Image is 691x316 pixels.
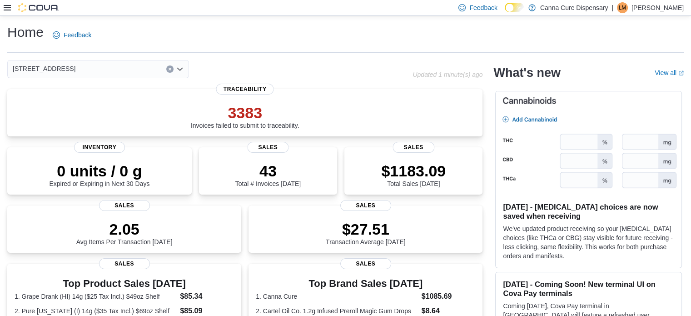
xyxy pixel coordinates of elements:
[166,65,174,73] button: Clear input
[18,3,59,12] img: Cova
[76,220,173,246] div: Avg Items Per Transaction [DATE]
[381,162,446,180] p: $1183.09
[611,2,613,13] p: |
[74,142,125,153] span: Inventory
[191,104,299,122] p: 3383
[655,69,684,76] a: View allExternal link
[256,278,475,289] h3: Top Brand Sales [DATE]
[49,162,149,187] div: Expired or Expiring in Next 30 Days
[49,162,149,180] p: 0 units / 0 g
[180,291,234,302] dd: $85.34
[617,2,628,13] div: Linnelle Mitchell
[235,162,301,180] p: 43
[503,202,674,221] h3: [DATE] - [MEDICAL_DATA] choices are now saved when receiving
[15,306,176,316] dt: 2. Pure [US_STATE] (I) 14g ($35 Tax Incl.) $69oz Shelf
[99,200,150,211] span: Sales
[505,3,524,12] input: Dark Mode
[422,291,476,302] dd: $1085.69
[76,220,173,238] p: 2.05
[7,23,44,41] h1: Home
[176,65,184,73] button: Open list of options
[191,104,299,129] div: Invoices failed to submit to traceability.
[631,2,684,13] p: [PERSON_NAME]
[15,292,176,301] dt: 1. Grape Drank (HI) 14g ($25 Tax Incl.) $49oz Shelf
[413,71,482,78] p: Updated 1 minute(s) ago
[340,200,391,211] span: Sales
[619,2,626,13] span: LM
[216,84,274,95] span: Traceability
[503,224,674,261] p: We've updated product receiving so your [MEDICAL_DATA] choices (like THCa or CBG) stay visible fo...
[393,142,434,153] span: Sales
[99,258,150,269] span: Sales
[49,26,95,44] a: Feedback
[15,278,234,289] h3: Top Product Sales [DATE]
[381,162,446,187] div: Total Sales [DATE]
[326,220,406,238] p: $27.51
[340,258,391,269] span: Sales
[247,142,288,153] span: Sales
[469,3,497,12] span: Feedback
[64,30,91,40] span: Feedback
[326,220,406,246] div: Transaction Average [DATE]
[235,162,301,187] div: Total # Invoices [DATE]
[503,280,674,298] h3: [DATE] - Coming Soon! New terminal UI on Cova Pay terminals
[540,2,608,13] p: Canna Cure Dispensary
[678,70,684,76] svg: External link
[493,65,560,80] h2: What's new
[13,63,75,74] span: [STREET_ADDRESS]
[256,292,418,301] dt: 1. Canna Cure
